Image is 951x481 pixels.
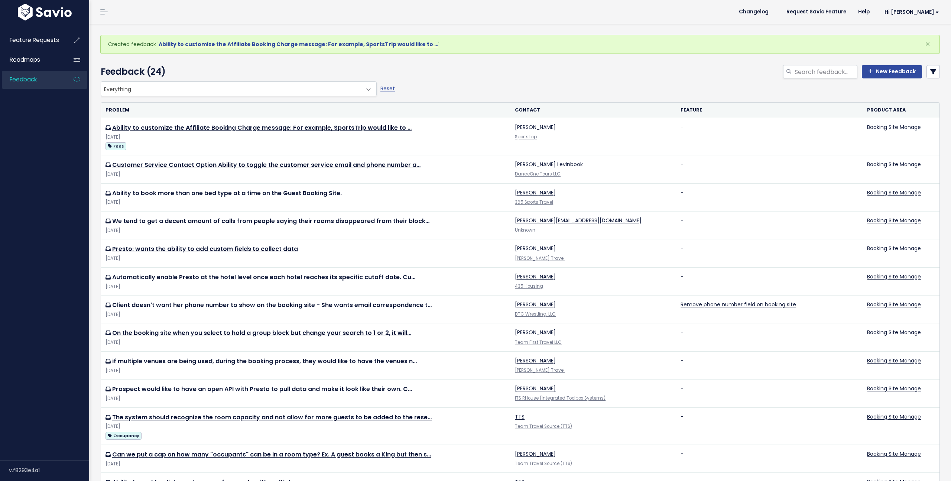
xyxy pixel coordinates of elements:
div: Created feedback ' ' [100,35,940,54]
a: [PERSON_NAME][EMAIL_ADDRESS][DOMAIN_NAME] [515,217,642,224]
a: SportsTrip [515,134,537,140]
a: Help [852,6,876,17]
div: [DATE] [106,460,506,468]
h4: Feedback (24) [101,65,373,78]
a: Prospect would like to have an open API with Presto to pull data and make it look like their own. C… [112,385,412,393]
div: [DATE] [106,227,506,235]
a: ITS RHouse (Integrated Toolbox Systems) [515,395,606,401]
a: Team Travel Source (TTS) [515,461,572,467]
td: - [676,183,863,211]
span: Feature Requests [10,36,59,44]
a: Request Savio Feature [780,6,852,17]
td: - [676,407,863,445]
th: Contact [510,103,676,118]
td: - [676,211,863,239]
a: Automatically enable Presto at the hotel level once each hotel reaches its specific cutoff date. Cu… [112,273,415,281]
span: Occupancy [106,432,142,440]
a: DanceOne Tours LLC [515,171,561,177]
a: Team First Travel LLC [515,339,562,345]
a: BTC Wrestling, LLC [515,311,556,317]
a: Fees [106,141,126,151]
span: Hi [PERSON_NAME] [885,9,939,15]
td: - [676,155,863,183]
a: Presto: wants the ability to add custom fields to collect data [112,245,298,253]
span: Everything [101,82,361,96]
a: [PERSON_NAME] [515,273,556,280]
span: Unknown [515,227,535,233]
a: Feature Requests [2,32,62,49]
span: Roadmaps [10,56,40,64]
span: Feedback [10,75,37,83]
a: Booking Site Manage [867,273,921,280]
span: Everything [101,81,377,96]
a: Roadmaps [2,51,62,68]
a: [PERSON_NAME] Travel [515,367,565,373]
a: [PERSON_NAME] [515,385,556,392]
a: 365 Sports Travel [515,199,553,205]
a: Booking Site Manage [867,189,921,196]
a: [PERSON_NAME] [515,357,556,364]
a: Hi [PERSON_NAME] [876,6,945,18]
span: × [925,38,930,50]
a: On the booking site when you select to hold a group block but change your search to 1 or 2, it will… [112,329,411,337]
a: [PERSON_NAME] Levinbook [515,161,583,168]
a: Customer Service Contact Option Ability to toggle the customer service email and phone number a… [112,161,421,169]
a: Occupancy [106,431,142,440]
a: Can we put a cap on how many "occupants" can be in a room type? Ex. A guest books a King but then s… [112,450,431,459]
a: [PERSON_NAME] [515,189,556,196]
div: [DATE] [106,311,506,319]
a: Booking Site Manage [867,301,921,308]
a: [PERSON_NAME] [515,329,556,336]
span: Fees [106,142,126,150]
a: Booking Site Manage [867,123,921,131]
th: Feature [676,103,863,118]
span: Changelog [739,9,769,14]
a: [PERSON_NAME] [515,301,556,308]
a: Remove phone number field on booking site [681,301,796,308]
td: - [676,267,863,295]
img: logo-white.9d6f32f41409.svg [16,4,74,20]
a: Booking Site Manage [867,217,921,224]
td: - [676,445,863,473]
a: Ability to customize the Affiliate Booking Charge message: For example, SportsTrip would like to … [159,41,438,48]
a: Ability to book more than one bed type at a time on the Guest Booking Site. [112,189,342,197]
div: [DATE] [106,367,506,375]
td: - [676,239,863,267]
a: We tend to get a decent amount of calls from people saying their rooms disappeared from their block… [112,217,429,225]
a: New Feedback [862,65,922,78]
a: [PERSON_NAME] Travel [515,255,565,261]
a: Booking Site Manage [867,161,921,168]
a: Reset [380,85,395,92]
button: Close [918,35,938,53]
td: - [676,118,863,155]
th: Product Area [863,103,939,118]
a: [PERSON_NAME] [515,123,556,131]
th: Problem [101,103,510,118]
a: Booking Site Manage [867,385,921,392]
div: [DATE] [106,283,506,291]
div: [DATE] [106,255,506,262]
a: Booking Site Manage [867,329,921,336]
div: [DATE] [106,395,506,403]
a: Booking Site Manage [867,450,921,458]
a: The system should recognize the room capacity and not allow for more guests to be added to the rese… [112,413,432,422]
td: - [676,323,863,351]
a: Client doesn't want her phone number to show on the booking site - She wants email correspondence t… [112,301,432,309]
a: [PERSON_NAME] [515,245,556,252]
a: Ability to customize the Affiliate Booking Charge message: For example, SportsTrip would like to … [112,123,412,132]
a: 435 Housing [515,283,543,289]
a: Booking Site Manage [867,245,921,252]
div: [DATE] [106,423,506,430]
a: Feedback [2,71,62,88]
td: - [676,351,863,379]
input: Search feedback... [794,65,857,78]
div: [DATE] [106,171,506,178]
a: Booking Site Manage [867,413,921,420]
td: - [676,380,863,407]
a: Team Travel Source (TTS) [515,423,572,429]
div: [DATE] [106,198,506,206]
div: [DATE] [106,133,506,141]
a: TTS [515,413,525,420]
div: [DATE] [106,339,506,346]
a: if multiple venues are being used, during the booking process, they would like to have the venues n… [112,357,417,365]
